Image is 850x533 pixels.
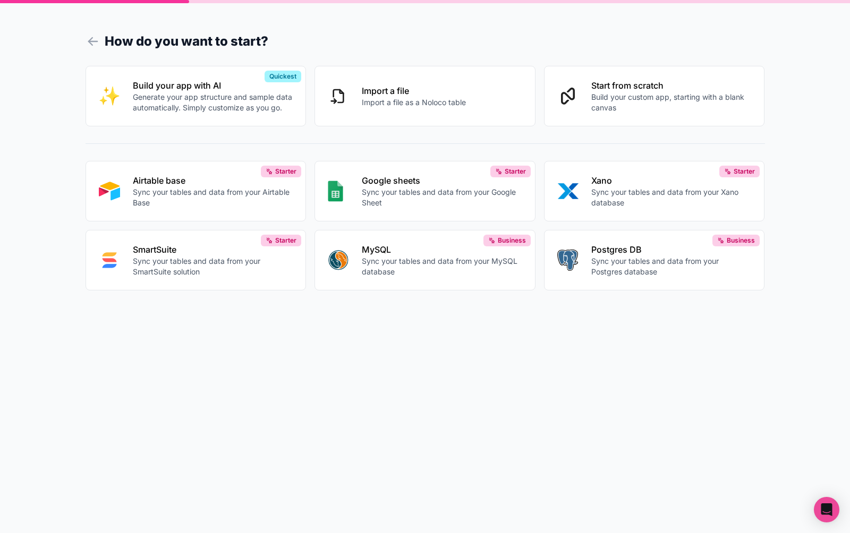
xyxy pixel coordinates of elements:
[498,236,526,245] span: Business
[328,250,349,271] img: MYSQL
[99,180,120,202] img: AIRTABLE
[591,79,752,92] p: Start from scratch
[591,174,752,187] p: Xano
[557,250,578,271] img: POSTGRES
[362,243,522,256] p: MySQL
[99,85,120,107] img: INTERNAL_WITH_AI
[544,66,765,126] button: Start from scratchBuild your custom app, starting with a blank canvas
[814,497,839,522] div: Open Intercom Messenger
[727,236,755,245] span: Business
[362,256,522,277] p: Sync your tables and data from your MySQL database
[557,180,579,202] img: XANO
[86,161,307,221] button: AIRTABLEAirtable baseSync your tables and data from your Airtable BaseStarter
[505,167,526,176] span: Starter
[362,187,522,208] p: Sync your tables and data from your Google Sheet
[133,243,293,256] p: SmartSuite
[362,174,522,187] p: Google sheets
[591,92,752,113] p: Build your custom app, starting with a blank canvas
[362,84,466,97] p: Import a file
[544,161,765,221] button: XANOXanoSync your tables and data from your Xano databaseStarter
[591,256,752,277] p: Sync your tables and data from your Postgres database
[99,250,120,271] img: SMART_SUITE
[86,230,307,290] button: SMART_SUITESmartSuiteSync your tables and data from your SmartSuite solutionStarter
[275,167,296,176] span: Starter
[734,167,755,176] span: Starter
[591,187,752,208] p: Sync your tables and data from your Xano database
[314,230,535,290] button: MYSQLMySQLSync your tables and data from your MySQL databaseBusiness
[86,32,765,51] h1: How do you want to start?
[314,161,535,221] button: GOOGLE_SHEETSGoogle sheetsSync your tables and data from your Google SheetStarter
[133,187,293,208] p: Sync your tables and data from your Airtable Base
[133,92,293,113] p: Generate your app structure and sample data automatically. Simply customize as you go.
[265,71,301,82] div: Quickest
[591,243,752,256] p: Postgres DB
[328,180,343,202] img: GOOGLE_SHEETS
[133,256,293,277] p: Sync your tables and data from your SmartSuite solution
[133,79,293,92] p: Build your app with AI
[133,174,293,187] p: Airtable base
[275,236,296,245] span: Starter
[362,97,466,108] p: Import a file as a Noloco table
[544,230,765,290] button: POSTGRESPostgres DBSync your tables and data from your Postgres databaseBusiness
[314,66,535,126] button: Import a fileImport a file as a Noloco table
[86,66,307,126] button: INTERNAL_WITH_AIBuild your app with AIGenerate your app structure and sample data automatically. ...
